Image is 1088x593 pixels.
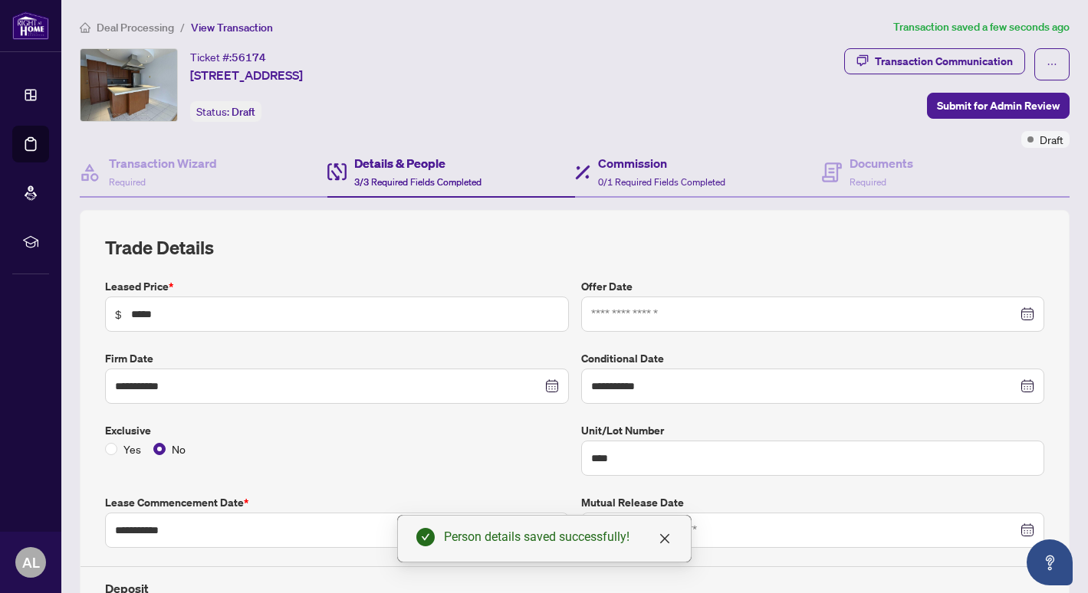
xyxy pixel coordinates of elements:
[927,93,1070,119] button: Submit for Admin Review
[105,494,569,511] label: Lease Commencement Date
[115,306,122,323] span: $
[180,18,185,36] li: /
[598,176,725,188] span: 0/1 Required Fields Completed
[97,21,174,34] span: Deal Processing
[190,66,303,84] span: [STREET_ADDRESS]
[81,49,177,121] img: IMG-C12420921_1.jpg
[109,176,146,188] span: Required
[844,48,1025,74] button: Transaction Communication
[893,18,1070,36] article: Transaction saved a few seconds ago
[659,532,671,545] span: close
[444,528,672,546] div: Person details saved successfully!
[22,552,40,573] span: AL
[166,441,192,457] span: No
[581,494,1045,511] label: Mutual Release Date
[190,48,266,66] div: Ticket #:
[850,176,886,188] span: Required
[232,51,266,64] span: 56174
[105,350,569,367] label: Firm Date
[656,530,673,547] a: Close
[354,154,482,172] h4: Details & People
[80,22,90,33] span: home
[581,278,1045,295] label: Offer Date
[598,154,725,172] h4: Commission
[1047,59,1057,70] span: ellipsis
[1040,131,1063,148] span: Draft
[875,49,1013,74] div: Transaction Communication
[354,176,482,188] span: 3/3 Required Fields Completed
[850,154,913,172] h4: Documents
[105,235,1044,260] h2: Trade Details
[581,350,1045,367] label: Conditional Date
[105,278,569,295] label: Leased Price
[191,21,273,34] span: View Transaction
[416,528,435,546] span: check-circle
[12,11,49,40] img: logo
[117,441,147,457] span: Yes
[109,154,217,172] h4: Transaction Wizard
[232,105,255,119] span: Draft
[581,422,1045,439] label: Unit/Lot Number
[190,101,261,122] div: Status:
[105,422,569,439] label: Exclusive
[1027,539,1073,585] button: Open asap
[937,93,1060,118] span: Submit for Admin Review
